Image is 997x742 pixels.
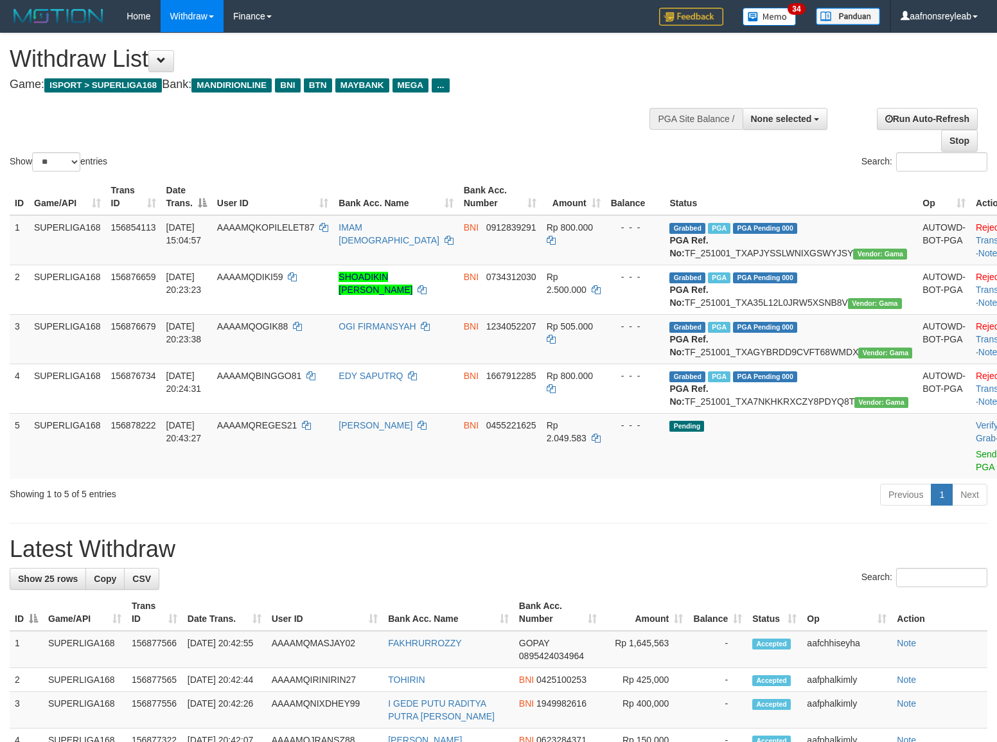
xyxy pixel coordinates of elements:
span: BNI [519,675,534,685]
span: Copy 0455221625 to clipboard [486,420,536,430]
td: AUTOWD-BOT-PGA [917,215,971,265]
span: AAAAMQOGIK88 [217,321,288,331]
span: Grabbed [669,371,705,382]
span: Pending [669,421,704,432]
b: PGA Ref. No: [669,384,708,407]
span: Grabbed [669,322,705,333]
span: Copy 1949982616 to clipboard [536,698,587,709]
span: BNI [519,698,534,709]
button: None selected [743,108,828,130]
span: Rp 800.000 [547,371,593,381]
span: 34 [788,3,805,15]
td: AUTOWD-BOT-PGA [917,314,971,364]
span: [DATE] 20:23:38 [166,321,202,344]
a: [PERSON_NAME] [339,420,412,430]
span: Vendor URL: https://trx31.1velocity.biz [848,298,902,309]
b: PGA Ref. No: [669,285,708,308]
span: PGA Pending [733,272,797,283]
th: Bank Acc. Name: activate to sort column ascending [383,594,514,631]
th: Bank Acc. Name: activate to sort column ascending [333,179,458,215]
div: - - - [611,369,660,382]
h1: Latest Withdraw [10,536,987,562]
img: panduan.png [816,8,880,25]
h1: Withdraw List [10,46,652,72]
a: SHOADIKIN [PERSON_NAME] [339,272,412,295]
label: Search: [861,152,987,172]
th: ID: activate to sort column descending [10,594,43,631]
td: 4 [10,364,29,413]
td: SUPERLIGA168 [29,265,106,314]
span: Rp 2.500.000 [547,272,587,295]
div: - - - [611,320,660,333]
td: Rp 1,645,563 [602,631,688,668]
span: Vendor URL: https://trx31.1velocity.biz [858,348,912,358]
td: aafchhiseyha [802,631,892,668]
td: AUTOWD-BOT-PGA [917,364,971,413]
span: [DATE] 20:43:27 [166,420,202,443]
span: GOPAY [519,638,549,648]
b: PGA Ref. No: [669,235,708,258]
input: Search: [896,568,987,587]
td: aafphalkimly [802,692,892,729]
span: [DATE] 20:23:23 [166,272,202,295]
td: - [688,668,747,692]
span: Copy [94,574,116,584]
td: 156877565 [127,668,182,692]
span: CSV [132,574,151,584]
span: Vendor URL: https://trx31.1velocity.biz [853,249,907,260]
span: [DATE] 20:24:31 [166,371,202,394]
a: Copy [85,568,125,590]
td: TF_251001_TXA35L12L0JRW5XSNB8V [664,265,917,314]
th: Bank Acc. Number: activate to sort column ascending [514,594,602,631]
a: IMAM [DEMOGRAPHIC_DATA] [339,222,439,245]
td: [DATE] 20:42:44 [182,668,267,692]
img: Button%20Memo.svg [743,8,797,26]
span: Marked by aafchhiseyha [708,223,730,234]
td: [DATE] 20:42:55 [182,631,267,668]
th: Game/API: activate to sort column ascending [29,179,106,215]
span: ISPORT > SUPERLIGA168 [44,78,162,93]
td: - [688,692,747,729]
td: Rp 425,000 [602,668,688,692]
a: TOHIRIN [388,675,425,685]
td: 2 [10,265,29,314]
th: Status: activate to sort column ascending [747,594,802,631]
span: MAYBANK [335,78,389,93]
span: BTN [304,78,332,93]
td: 156877556 [127,692,182,729]
b: PGA Ref. No: [669,334,708,357]
span: Copy 0912839291 to clipboard [486,222,536,233]
span: ... [432,78,449,93]
td: aafphalkimly [802,668,892,692]
td: 156877566 [127,631,182,668]
span: [DATE] 15:04:57 [166,222,202,245]
a: CSV [124,568,159,590]
span: 156878222 [111,420,156,430]
span: Marked by aafsoycanthlai [708,272,730,283]
td: AUTOWD-BOT-PGA [917,265,971,314]
span: AAAAMQBINGGO81 [217,371,301,381]
span: BNI [275,78,300,93]
a: Note [897,698,916,709]
span: Marked by aafsoycanthlai [708,322,730,333]
td: AAAAMQIRINIRIN27 [267,668,384,692]
span: Grabbed [669,223,705,234]
div: PGA Site Balance / [649,108,742,130]
td: AAAAMQNIXDHEY99 [267,692,384,729]
a: EDY SAPUTRQ [339,371,403,381]
a: Note [897,675,916,685]
a: Note [897,638,916,648]
a: Run Auto-Refresh [877,108,978,130]
th: Amount: activate to sort column ascending [542,179,606,215]
td: SUPERLIGA168 [43,668,127,692]
span: AAAAMQREGES21 [217,420,297,430]
th: Action [892,594,987,631]
span: AAAAMQDIKI59 [217,272,283,282]
div: - - - [611,270,660,283]
td: 2 [10,668,43,692]
td: 5 [10,413,29,479]
span: Marked by aafsoycanthlai [708,371,730,382]
span: 156876679 [111,321,156,331]
span: BNI [464,371,479,381]
th: Trans ID: activate to sort column ascending [127,594,182,631]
